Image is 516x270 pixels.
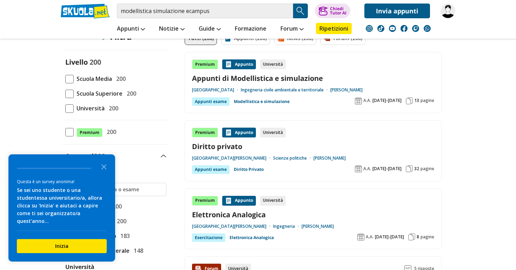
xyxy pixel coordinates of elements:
div: Filtra [100,32,132,41]
span: 200 [124,89,136,98]
div: Premium [192,59,218,69]
a: Elettronica Analogica [230,233,274,242]
span: [DATE]-[DATE] [375,234,404,240]
div: Appunti esame [192,97,230,106]
a: Formazione [233,23,268,36]
button: Search Button [293,4,308,18]
a: [PERSON_NAME] [302,224,334,229]
img: youtube [389,25,396,32]
button: ChiediTutor AI [315,4,350,18]
img: Appunti contenuto [225,197,232,204]
span: 8 [417,234,419,240]
a: [PERSON_NAME] [330,87,363,93]
div: Appunto [222,196,256,206]
span: pagine [421,98,434,103]
span: Scuola Superiore [74,89,123,98]
div: Università [260,59,286,69]
div: Esercitazione [192,233,225,242]
img: Pagine [408,233,415,240]
span: 148 [131,246,143,255]
div: Appunti esame [192,165,230,174]
span: [DATE]-[DATE] [372,166,402,172]
a: Diritto privato [192,142,434,151]
a: [GEOGRAPHIC_DATA] [192,87,241,93]
span: Università [74,104,105,113]
a: [PERSON_NAME] [313,155,346,161]
img: Anno accademico [355,165,362,172]
img: Anno accademico [355,97,362,104]
img: tiktok [377,25,384,32]
a: Elettronica Analogica [192,210,434,219]
div: Questa è un survey anonima! [17,178,107,185]
span: pagine [421,166,434,172]
span: 200 [114,217,126,226]
a: Scienze politiche [273,155,313,161]
span: Scuola Media [74,74,112,83]
div: Università [260,196,286,206]
a: [GEOGRAPHIC_DATA][PERSON_NAME] [192,155,273,161]
span: 200 [106,104,118,113]
img: facebook [401,25,408,32]
span: 32 [414,166,419,172]
img: Pagine [406,97,413,104]
a: Modellistica e simulazione [234,97,290,106]
span: 200 [94,152,105,161]
img: ivantaurino1972 [441,4,455,18]
label: Livello [65,57,88,67]
div: Università [260,128,286,137]
span: pagine [421,234,434,240]
a: Ripetizioni [316,23,352,34]
a: Appunti [115,23,147,36]
a: [GEOGRAPHIC_DATA][PERSON_NAME] [192,224,273,229]
img: Anno accademico [357,233,364,240]
div: Chiedi Tutor AI [330,7,346,15]
span: 13 [414,98,419,103]
a: Ingegneria [273,224,302,229]
a: Diritto Privato [234,165,264,174]
div: Appunto [222,128,256,137]
img: WhatsApp [424,25,431,32]
input: Ricerca materia o esame [78,186,163,193]
a: Guide [197,23,223,36]
a: Notizie [157,23,186,36]
span: Premium [77,128,102,137]
img: Apri e chiudi sezione [161,155,166,157]
div: Appunto [222,59,256,69]
button: Close the survey [97,159,111,173]
div: Se sei uno studente o una studentessa universitario/a, allora clicca su 'Inizia' e aiutaci a capi... [17,186,107,225]
span: A.A. [366,234,373,240]
span: 200 [110,202,122,211]
span: A.A. [363,98,371,103]
span: [DATE]-[DATE] [372,98,402,103]
span: 200 [113,74,126,83]
button: Inizia [17,239,107,253]
span: 200 [104,127,116,136]
img: Cerca appunti, riassunti o versioni [295,6,306,16]
span: A.A. [363,166,371,172]
span: 183 [118,231,130,240]
div: Survey [8,154,115,262]
img: instagram [366,25,373,32]
div: Premium [192,128,218,137]
a: Invia appunti [364,4,430,18]
label: Appunti [65,152,105,161]
a: Ingegneria civile ambientale e territoriale [241,87,330,93]
a: Forum [279,23,305,36]
img: Pagine [406,165,413,172]
div: Premium [192,196,218,206]
input: Cerca appunti, riassunti o versioni [117,4,293,18]
span: 200 [90,57,101,67]
img: twitch [412,25,419,32]
img: Appunti contenuto [225,61,232,68]
a: Appunti di Modellistica e simulazione [192,73,434,83]
img: Appunti contenuto [225,129,232,136]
